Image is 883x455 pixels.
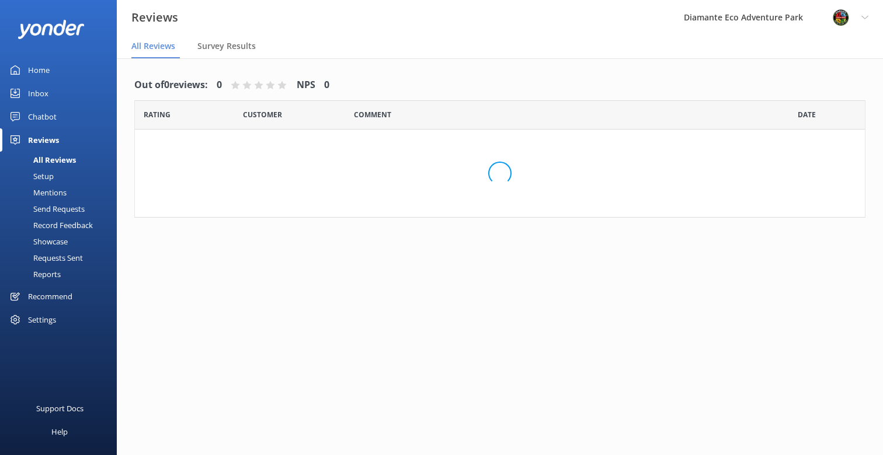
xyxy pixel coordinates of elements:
h4: NPS [297,78,315,93]
h3: Reviews [131,8,178,27]
div: Support Docs [36,397,84,420]
img: yonder-white-logo.png [18,20,85,39]
div: Settings [28,308,56,331]
div: Requests Sent [7,250,83,266]
a: Mentions [7,184,117,201]
h4: Out of 0 reviews: [134,78,208,93]
div: All Reviews [7,152,76,168]
span: All Reviews [131,40,175,52]
img: 831-1756915225.png [832,9,850,26]
div: Recommend [28,285,72,308]
a: All Reviews [7,152,117,168]
span: Date [243,109,282,120]
div: Chatbot [28,105,57,128]
div: Showcase [7,233,68,250]
div: Record Feedback [7,217,93,233]
a: Setup [7,168,117,184]
a: Showcase [7,233,117,250]
div: Inbox [28,82,48,105]
div: Reviews [28,128,59,152]
span: Date [798,109,816,120]
span: Question [354,109,391,120]
a: Reports [7,266,117,282]
div: Mentions [7,184,67,201]
div: Reports [7,266,61,282]
a: Record Feedback [7,217,117,233]
div: Send Requests [7,201,85,217]
h4: 0 [217,78,222,93]
span: Survey Results [197,40,256,52]
a: Requests Sent [7,250,117,266]
div: Setup [7,168,54,184]
a: Send Requests [7,201,117,217]
div: Help [51,420,68,443]
span: Date [144,109,171,120]
h4: 0 [324,78,329,93]
div: Home [28,58,50,82]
